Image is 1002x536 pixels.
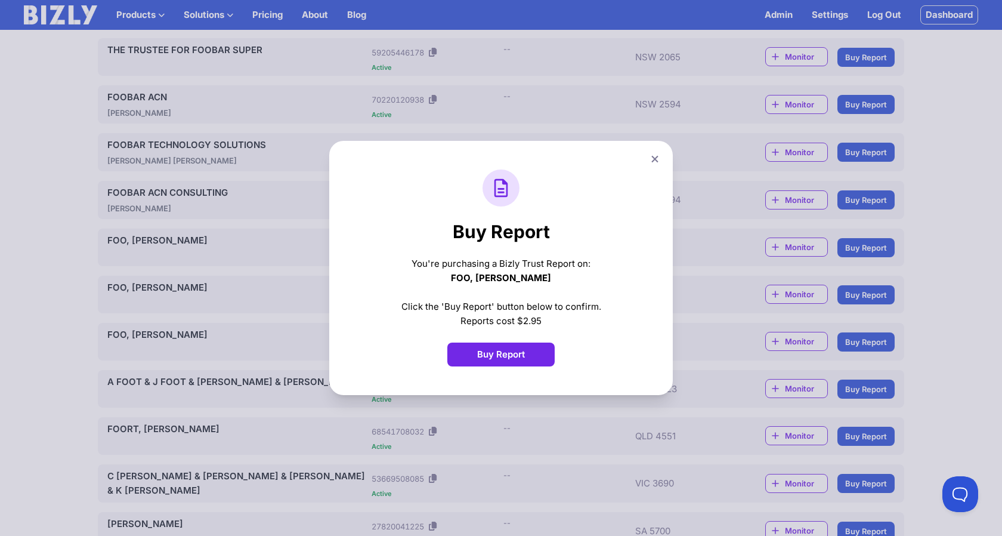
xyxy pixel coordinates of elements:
[447,343,555,366] button: Buy Report
[451,272,551,284] b: FOO, [PERSON_NAME]
[358,221,644,242] h1: Buy Report
[358,257,644,285] div: You're purchasing a Bizly Trust Report on:
[942,476,978,512] iframe: Toggle Customer Support
[358,300,644,328] div: Click the 'Buy Report' button below to confirm. Reports cost $2.95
